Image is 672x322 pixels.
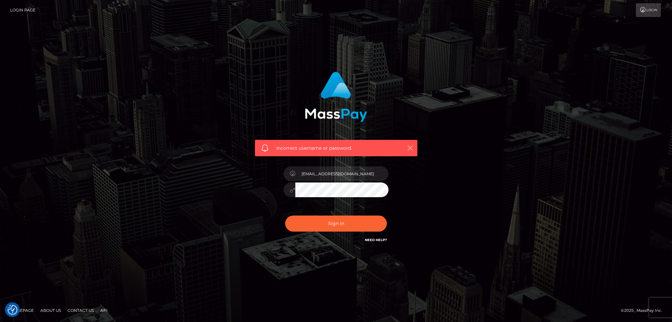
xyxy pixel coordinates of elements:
a: Login [636,3,661,17]
a: Contact Us [65,305,96,315]
a: Need Help? [365,238,387,242]
img: Revisit consent button [8,305,17,315]
input: Username... [295,166,388,181]
a: About Us [38,305,64,315]
a: Login Page [10,3,35,17]
button: Consent Preferences [8,305,17,315]
a: API [98,305,110,315]
div: © 2025 , MassPay Inc. [621,307,667,314]
img: MassPay Login [305,72,367,122]
a: Homepage [7,305,36,315]
button: Sign in [285,216,387,232]
span: Incorrect username or password. [276,145,396,152]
